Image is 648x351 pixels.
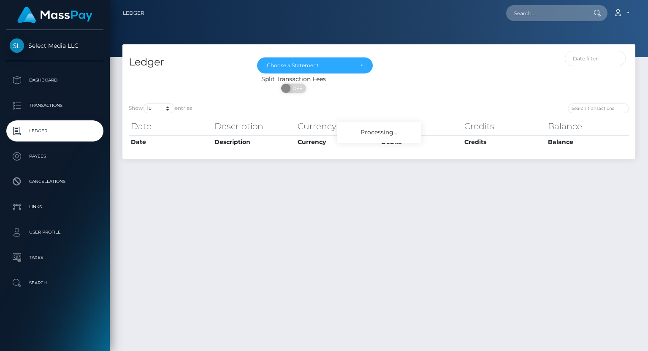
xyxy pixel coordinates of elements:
[129,55,244,70] h4: Ledger
[129,135,212,149] th: Date
[10,150,100,163] p: Payees
[123,4,144,22] a: Ledger
[10,226,100,239] p: User Profile
[122,75,464,84] div: Split Transaction Fees
[10,277,100,289] p: Search
[6,247,103,268] a: Taxes
[546,135,629,149] th: Balance
[286,84,307,93] span: OFF
[212,135,296,149] th: Description
[565,51,626,66] input: Date filter
[462,135,546,149] th: Credits
[10,251,100,264] p: Taxes
[6,146,103,167] a: Payees
[546,118,629,135] th: Balance
[129,103,192,113] label: Show entries
[143,103,175,113] select: Showentries
[10,201,100,213] p: Links
[212,118,296,135] th: Description
[10,99,100,112] p: Transactions
[6,95,103,116] a: Transactions
[10,38,24,53] img: Select Media LLC
[6,120,103,141] a: Ledger
[337,122,421,143] div: Processing...
[6,70,103,91] a: Dashboard
[568,103,629,113] input: Search transactions
[506,5,586,21] input: Search...
[296,118,379,135] th: Currency
[267,62,353,69] div: Choose a Statement
[6,196,103,218] a: Links
[6,222,103,243] a: User Profile
[10,125,100,137] p: Ledger
[10,74,100,87] p: Dashboard
[129,118,212,135] th: Date
[296,135,379,149] th: Currency
[6,42,103,49] span: Select Media LLC
[462,118,546,135] th: Credits
[6,171,103,192] a: Cancellations
[6,272,103,294] a: Search
[10,175,100,188] p: Cancellations
[17,7,92,23] img: MassPay Logo
[257,57,373,73] button: Choose a Statement
[379,118,463,135] th: Debits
